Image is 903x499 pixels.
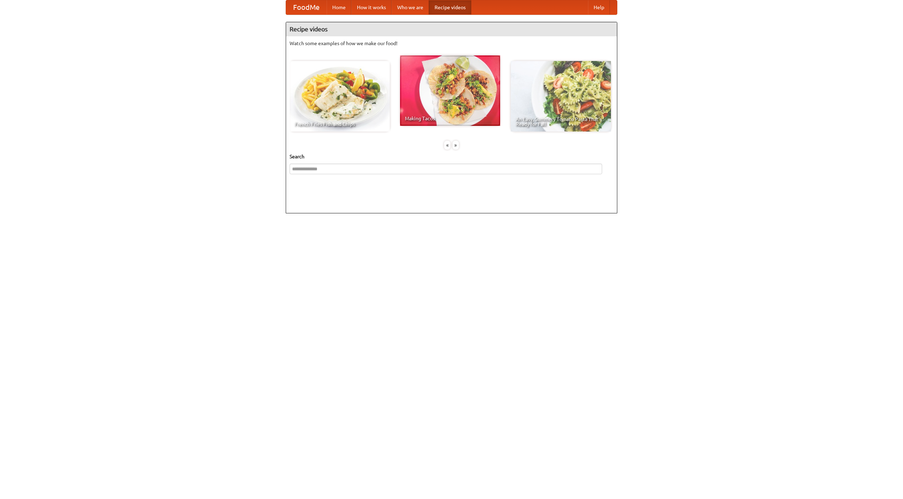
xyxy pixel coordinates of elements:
[290,40,613,47] p: Watch some examples of how we make our food!
[351,0,392,14] a: How it works
[286,0,327,14] a: FoodMe
[511,61,611,132] a: An Easy, Summery Tomato Pasta That's Ready for Fall
[290,61,390,132] a: French Fries Fish and Chips
[516,117,606,127] span: An Easy, Summery Tomato Pasta That's Ready for Fall
[405,116,495,121] span: Making Tacos
[453,141,459,150] div: »
[429,0,471,14] a: Recipe videos
[295,122,385,127] span: French Fries Fish and Chips
[588,0,610,14] a: Help
[286,22,617,36] h4: Recipe videos
[290,153,613,160] h5: Search
[392,0,429,14] a: Who we are
[327,0,351,14] a: Home
[400,55,500,126] a: Making Tacos
[444,141,450,150] div: «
